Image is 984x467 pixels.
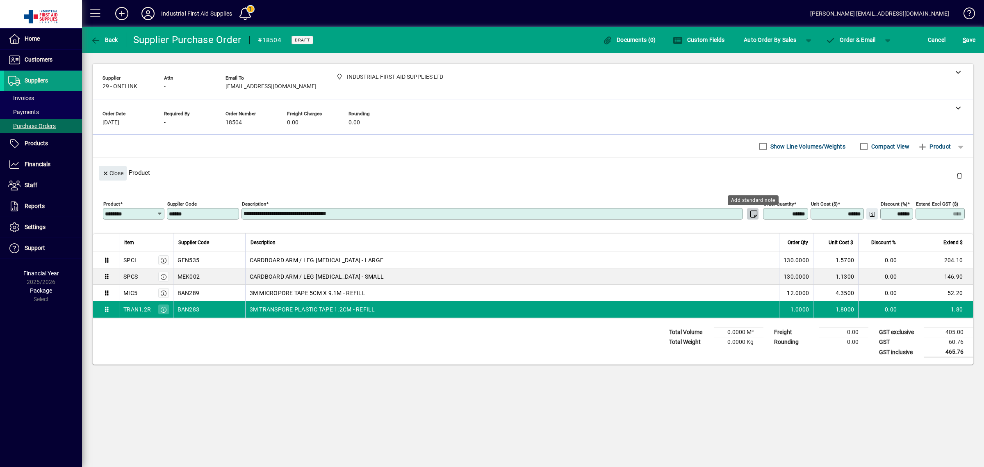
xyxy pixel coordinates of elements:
button: Save [961,32,977,47]
span: Custom Fields [673,37,724,43]
td: 60.76 [924,337,973,347]
span: Discount % [871,238,896,247]
app-page-header-button: Close [97,169,129,176]
span: Invoices [8,95,34,101]
button: Profile [135,6,161,21]
span: Payments [8,109,39,115]
td: 405.00 [924,327,973,337]
a: Home [4,29,82,49]
span: CARDBOARD ARM / LEG [MEDICAL_DATA] - SMALL [250,272,384,281]
td: 0.00 [858,252,901,268]
td: 1.5700 [813,252,858,268]
td: GST exclusive [875,327,924,337]
td: 0.00 [858,301,901,318]
td: 0.00 [858,268,901,285]
button: Cancel [926,32,948,47]
a: Staff [4,175,82,196]
td: 465.76 [924,347,973,357]
span: Financials [25,161,50,167]
button: Close [99,166,127,181]
div: Supplier Purchase Order [133,33,241,46]
td: 0.00 [819,327,868,337]
td: 1.0000 [779,301,813,318]
span: 18504 [225,119,242,126]
td: Total Weight [665,337,714,347]
span: Draft [295,37,310,43]
td: Freight [770,327,819,337]
a: Payments [4,105,82,119]
span: Settings [25,224,46,230]
div: #18504 [258,34,281,47]
span: Unit Cost $ [829,238,853,247]
a: Financials [4,154,82,175]
td: 130.0000 [779,268,813,285]
button: Auto Order By Sales [740,32,800,47]
td: 204.10 [901,252,973,268]
span: Suppliers [25,77,48,84]
td: 1.8000 [813,301,858,318]
mat-label: Extend excl GST ($) [916,201,958,207]
a: Settings [4,217,82,238]
td: 0.0000 M³ [714,327,763,337]
a: Knowledge Base [957,2,974,28]
div: Product [93,158,973,188]
label: Show Line Volumes/Weights [769,142,845,151]
button: Custom Fields [671,32,727,47]
td: GST [875,337,924,347]
span: Documents (0) [603,37,656,43]
td: 12.0000 [779,285,813,301]
button: Delete [950,166,969,185]
span: Item [124,238,134,247]
a: Purchase Orders [4,119,82,133]
span: - [164,83,166,90]
td: 1.80 [901,301,973,318]
span: Product [918,140,951,153]
span: Order Qty [788,238,808,247]
button: Back [89,32,120,47]
a: Invoices [4,91,82,105]
td: 146.90 [901,268,973,285]
td: Rounding [770,337,819,347]
span: Cancel [928,33,946,46]
span: 3M MICROPORE TAPE 5CM X 9.1M - REFILL [250,289,365,297]
span: 29 - ONELINK [102,83,137,90]
span: 0.00 [348,119,360,126]
span: Order & Email [826,37,876,43]
span: S [963,37,966,43]
span: ave [963,33,975,46]
span: Products [25,140,48,147]
td: BAN289 [173,285,245,301]
mat-label: Unit Cost ($) [811,201,838,207]
div: TRAN1.2R [123,305,151,314]
div: [PERSON_NAME] [EMAIL_ADDRESS][DOMAIN_NAME] [810,7,949,20]
a: Support [4,238,82,259]
span: Package [30,287,52,294]
div: Add standard note [728,195,779,205]
button: Add [109,6,135,21]
a: Reports [4,196,82,217]
td: 130.0000 [779,252,813,268]
span: Reports [25,203,45,209]
span: Supplier Code [178,238,209,247]
span: - [164,119,166,126]
span: Support [25,245,45,251]
span: Financial Year [23,270,59,277]
td: 52.20 [901,285,973,301]
mat-label: Product [103,201,120,207]
div: Industrial First Aid Supplies [161,7,232,20]
app-page-header-button: Back [82,32,127,47]
div: SPCS [123,272,138,281]
span: [EMAIL_ADDRESS][DOMAIN_NAME] [225,83,317,90]
span: CARDBOARD ARM / LEG [MEDICAL_DATA] - LARGE [250,256,384,264]
span: Extend $ [943,238,963,247]
mat-label: Discount (%) [881,201,907,207]
span: Home [25,35,40,42]
td: MEK002 [173,268,245,285]
div: SPCL [123,256,138,264]
button: Order & Email [822,32,880,47]
mat-label: Supplier Code [167,201,197,207]
span: Back [91,37,118,43]
span: Close [102,167,123,180]
div: MIC5 [123,289,137,297]
td: 1.1300 [813,268,858,285]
